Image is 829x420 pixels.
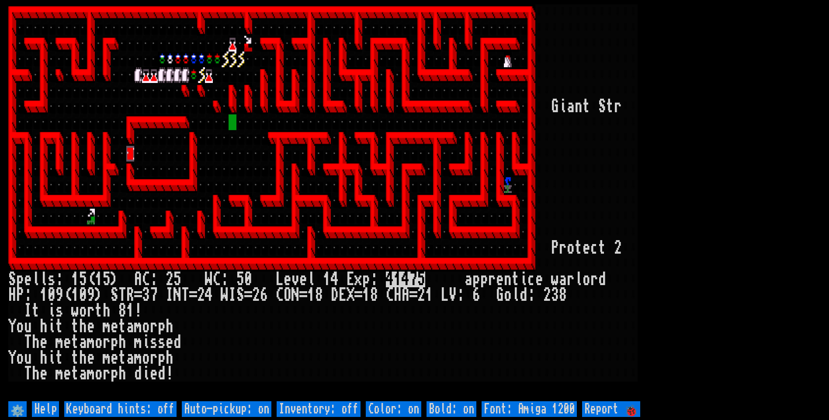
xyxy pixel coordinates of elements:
[299,272,307,287] div: e
[276,287,284,303] div: C
[197,287,205,303] div: 2
[71,287,79,303] div: 1
[40,319,48,334] div: h
[213,272,221,287] div: C
[71,334,79,350] div: t
[386,272,394,287] mark: 4
[362,272,370,287] div: p
[111,272,118,287] div: )
[48,303,55,319] div: i
[95,334,103,350] div: o
[252,287,260,303] div: 2
[8,287,16,303] div: H
[598,99,606,114] div: S
[79,350,87,366] div: h
[118,287,126,303] div: T
[331,272,339,287] div: 4
[354,272,362,287] div: x
[126,287,134,303] div: R
[583,99,590,114] div: t
[394,272,402,287] mark: 1
[291,272,299,287] div: v
[583,240,590,256] div: e
[87,319,95,334] div: e
[71,350,79,366] div: t
[71,319,79,334] div: t
[535,272,543,287] div: e
[103,303,111,319] div: h
[103,366,111,382] div: r
[126,303,134,319] div: 1
[425,287,433,303] div: 1
[24,287,32,303] div: :
[55,319,63,334] div: t
[16,287,24,303] div: P
[142,287,150,303] div: 3
[504,287,512,303] div: o
[205,272,213,287] div: W
[173,334,181,350] div: d
[409,287,417,303] div: =
[150,272,158,287] div: :
[142,350,150,366] div: o
[95,272,103,287] div: 1
[417,287,425,303] div: 2
[24,350,32,366] div: u
[236,272,244,287] div: 5
[512,272,520,287] div: t
[575,272,583,287] div: l
[150,319,158,334] div: r
[166,272,173,287] div: 2
[55,303,63,319] div: s
[299,287,307,303] div: =
[16,272,24,287] div: p
[111,350,118,366] div: e
[24,272,32,287] div: e
[158,334,166,350] div: s
[598,240,606,256] div: t
[181,287,189,303] div: T
[63,334,71,350] div: e
[567,240,575,256] div: o
[496,287,504,303] div: G
[79,303,87,319] div: o
[87,272,95,287] div: (
[134,334,142,350] div: m
[95,287,103,303] div: )
[24,334,32,350] div: T
[71,272,79,287] div: 1
[79,287,87,303] div: 0
[370,287,378,303] div: 8
[182,401,271,417] input: Auto-pickup: on
[480,272,488,287] div: p
[134,272,142,287] div: A
[24,303,32,319] div: I
[71,303,79,319] div: w
[551,240,559,256] div: P
[48,272,55,287] div: s
[504,272,512,287] div: n
[32,366,40,382] div: h
[582,401,640,417] input: Report 🐞
[520,287,527,303] div: d
[166,350,173,366] div: h
[291,287,299,303] div: N
[16,350,24,366] div: o
[118,366,126,382] div: h
[527,272,535,287] div: c
[567,99,575,114] div: a
[551,272,559,287] div: w
[8,319,16,334] div: Y
[527,287,535,303] div: :
[103,272,111,287] div: 5
[166,287,173,303] div: I
[221,272,229,287] div: :
[48,319,55,334] div: i
[103,319,111,334] div: m
[8,401,27,417] input: ⚙️
[284,272,291,287] div: e
[55,334,63,350] div: m
[32,401,59,417] input: Help
[482,401,577,417] input: Font: Amiga 1200
[150,350,158,366] div: r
